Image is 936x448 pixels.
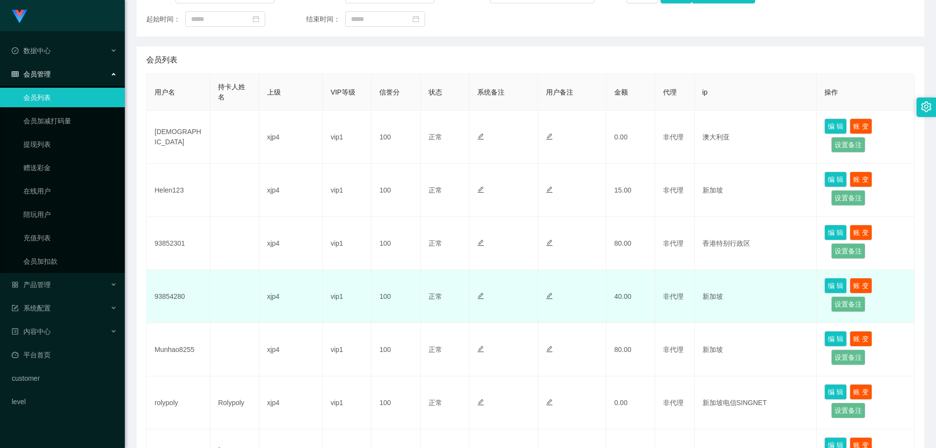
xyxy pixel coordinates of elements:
td: 0.00 [606,111,655,164]
td: 93854280 [147,270,210,323]
span: 结束时间： [306,14,345,24]
button: 设置备注 [831,296,865,312]
span: 非代理 [663,399,683,407]
span: 信誉分 [379,88,400,96]
span: 系统配置 [12,304,51,312]
i: 图标: edit [477,133,484,140]
td: vip1 [323,323,371,376]
span: 非代理 [663,346,683,353]
td: 93852301 [147,217,210,270]
span: ip [702,88,708,96]
button: 编 辑 [824,331,847,347]
i: 图标: setting [921,101,932,112]
a: level [12,392,117,411]
i: 图标: edit [546,399,553,406]
span: 正常 [429,133,442,141]
td: Rolypoly [210,376,259,429]
span: 操作 [824,88,838,96]
td: 0.00 [606,376,655,429]
span: 正常 [429,399,442,407]
button: 设置备注 [831,350,865,365]
button: 账 变 [850,225,872,240]
span: 正常 [429,186,442,194]
button: 账 变 [850,118,872,134]
td: 香港特别行政区 [695,217,817,270]
i: 图标: appstore-o [12,281,19,288]
td: xjp4 [259,217,323,270]
img: logo.9652507e.png [12,10,27,23]
td: 80.00 [606,323,655,376]
span: 用户备注 [546,88,573,96]
i: 图标: edit [477,346,484,352]
td: 100 [371,111,420,164]
i: 图标: form [12,305,19,312]
td: xjp4 [259,164,323,217]
i: 图标: profile [12,328,19,335]
td: 40.00 [606,270,655,323]
span: 正常 [429,239,442,247]
td: 100 [371,270,420,323]
span: 非代理 [663,239,683,247]
span: 产品管理 [12,281,51,289]
button: 设置备注 [831,137,865,153]
span: 起始时间： [146,14,185,24]
button: 账 变 [850,278,872,293]
i: 图标: edit [546,186,553,193]
td: xjp4 [259,270,323,323]
span: 会员列表 [146,54,177,66]
td: 新加坡 [695,164,817,217]
span: 持卡人姓名 [218,83,245,101]
a: 充值列表 [23,228,117,248]
button: 编 辑 [824,278,847,293]
i: 图标: check-circle-o [12,47,19,54]
td: xjp4 [259,376,323,429]
i: 图标: edit [477,239,484,246]
span: 数据中心 [12,47,51,55]
td: vip1 [323,164,371,217]
button: 编 辑 [824,225,847,240]
td: 80.00 [606,217,655,270]
span: 状态 [429,88,442,96]
i: 图标: edit [546,133,553,140]
button: 设置备注 [831,403,865,418]
td: vip1 [323,376,371,429]
i: 图标: calendar [253,16,259,22]
a: 陪玩用户 [23,205,117,224]
a: 在线用户 [23,181,117,201]
a: 图标: dashboard平台首页 [12,345,117,365]
span: 正常 [429,346,442,353]
td: rolypoly [147,376,210,429]
td: 100 [371,164,420,217]
i: 图标: edit [477,399,484,406]
button: 设置备注 [831,243,865,259]
span: 会员管理 [12,70,51,78]
td: xjp4 [259,111,323,164]
a: 提现列表 [23,135,117,154]
i: 图标: table [12,71,19,78]
span: 用户名 [155,88,175,96]
td: 100 [371,376,420,429]
span: 非代理 [663,133,683,141]
span: 上级 [267,88,281,96]
i: 图标: edit [477,292,484,299]
button: 账 变 [850,384,872,400]
i: 图标: edit [546,239,553,246]
button: 编 辑 [824,384,847,400]
i: 图标: edit [477,186,484,193]
td: 澳大利亚 [695,111,817,164]
span: 正常 [429,292,442,300]
a: 会员加扣款 [23,252,117,271]
span: 非代理 [663,292,683,300]
span: 非代理 [663,186,683,194]
a: 会员列表 [23,88,117,107]
td: 新加坡电信SINGNET [695,376,817,429]
td: [DEMOGRAPHIC_DATA] [147,111,210,164]
button: 账 变 [850,331,872,347]
td: xjp4 [259,323,323,376]
button: 编 辑 [824,172,847,187]
span: 代理 [663,88,677,96]
td: vip1 [323,270,371,323]
span: 系统备注 [477,88,505,96]
i: 图标: edit [546,292,553,299]
button: 账 变 [850,172,872,187]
